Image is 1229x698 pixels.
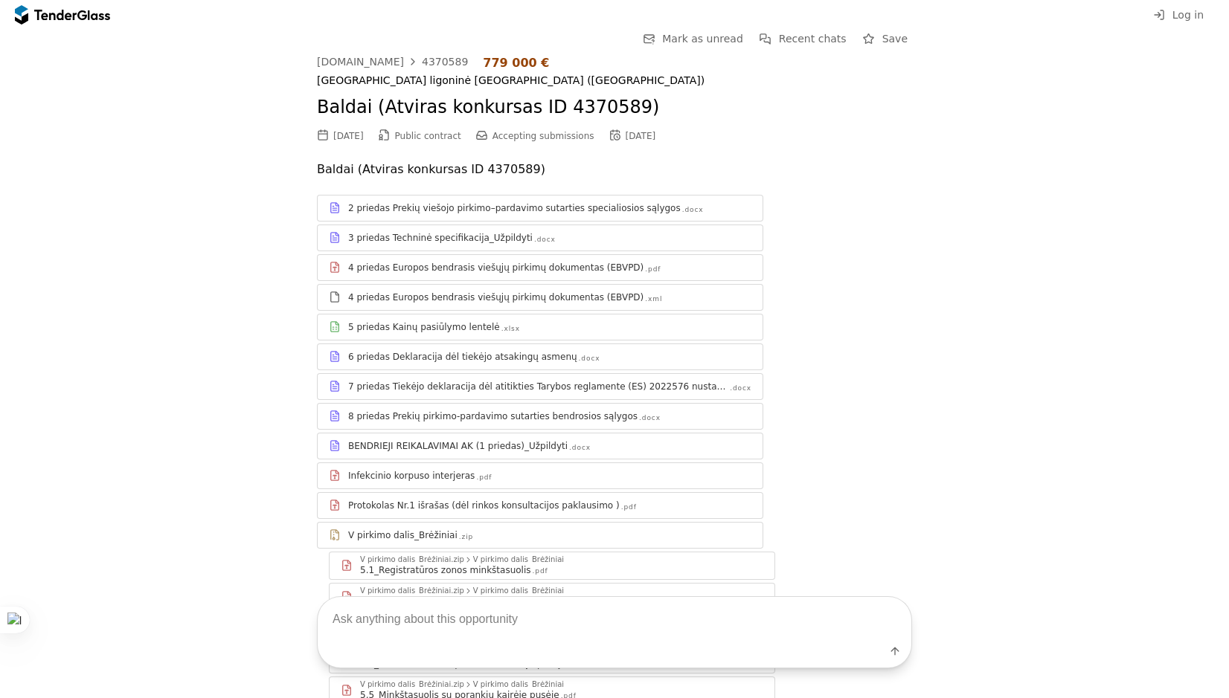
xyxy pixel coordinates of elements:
span: Log in [1172,9,1204,21]
div: 5.1_Registratūros zonos minkštasuolis [360,564,531,576]
div: V pirkimo dalis_Brėžiniai.zip [360,556,464,563]
button: Mark as unread [638,30,748,48]
div: 2 priedas Prekių viešojo pirkimo–pardavimo sutarties specialiosios sąlygos [348,202,681,214]
a: Infekcinio korpuso interjeras.pdf [317,462,763,489]
a: 6 priedas Deklaracija dėl tiekėjo atsakingų asmenų.docx [317,343,763,370]
a: 7 priedas Tiekėjo deklaracija dėl atitikties Tarybos reglamente (ES) 2022576 nustatytų sąlygų neb... [317,373,763,400]
button: Recent chats [755,30,851,48]
span: Public contract [395,131,461,141]
div: .docx [730,384,751,393]
div: V pirkimo dalis_Brėžiniai [348,529,458,541]
button: Save [859,30,912,48]
a: [DOMAIN_NAME]4370589 [317,56,468,68]
div: .zip [459,532,473,542]
div: 4370589 [422,56,468,67]
div: 5 priedas Kainų pasiūlymo lentelė [348,321,500,333]
span: Mark as unread [662,33,743,45]
div: 4 priedas Europos bendrasis viešųjų pirkimų dokumentas (EBVPD) [348,291,644,303]
div: [DATE] [333,131,364,141]
div: 8 priedas Prekių pirkimo-pardavimo sutarties bendrosios sąlygos [348,410,638,422]
div: 3 priedas Techninė specifikacija_Užpildyti [348,232,533,244]
a: 3 priedas Techninė specifikacija_Užpildyti.docx [317,224,763,251]
a: 8 priedas Prekių pirkimo-pardavimo sutarties bendrosios sąlygos.docx [317,403,763,430]
a: 5 priedas Kainų pasiūlymo lentelė.xlsx [317,314,763,340]
div: Protokolas Nr.1 išrašas (dėl rinkos konsultacijos paklausimo ) [348,500,620,511]
div: V pirkimo dalis_Brėžiniai [473,556,564,563]
div: .docx [534,235,556,245]
div: 7 priedas Tiekėjo deklaracija dėl atitikties Tarybos reglamente (ES) 2022576 nustatytų sąlygų neb... [348,381,728,392]
div: 6 priedas Deklaracija dėl tiekėjo atsakingų asmenų [348,351,577,363]
a: 4 priedas Europos bendrasis viešųjų pirkimų dokumentas (EBVPD).xml [317,284,763,311]
div: .pdf [645,265,661,274]
div: .docx [639,413,661,423]
div: [DATE] [626,131,656,141]
div: .docx [579,354,600,363]
div: .xlsx [501,324,520,334]
a: Protokolas Nr.1 išrašas (dėl rinkos konsultacijos paklausimo ).pdf [317,492,763,519]
div: 779 000 € [483,56,549,70]
a: 4 priedas Europos bendrasis viešųjų pirkimų dokumentas (EBVPD).pdf [317,254,763,281]
div: Infekcinio korpuso interjeras [348,470,475,482]
span: Save [882,33,908,45]
div: .pdf [621,503,637,512]
div: [DOMAIN_NAME] [317,56,404,67]
a: V pirkimo dalis_Brėžiniai.zipV pirkimo dalis_Brėžiniai5.1_Registratūros zonos minkštasuolis.pdf [329,552,775,580]
span: Accepting submissions [492,131,594,141]
a: 2 priedas Prekių viešojo pirkimo–pardavimo sutarties specialiosios sąlygos.docx [317,195,763,222]
div: .docx [682,205,704,215]
div: .pdf [476,473,492,482]
div: BENDRIEJI REIKALAVIMAI AK (1 priedas)_Užpildyti [348,440,568,452]
a: BENDRIEJI REIKALAVIMAI AK (1 priedas)_Užpildyti.docx [317,433,763,459]
div: [GEOGRAPHIC_DATA] ligoninė [GEOGRAPHIC_DATA] ([GEOGRAPHIC_DATA]) [317,74,912,87]
span: Recent chats [779,33,847,45]
h2: Baldai (Atviras konkursas ID 4370589) [317,95,912,120]
a: V pirkimo dalis_Brėžiniai.zip [317,522,763,549]
p: Baldai (Atviras konkursas ID 4370589) [317,159,912,180]
div: .xml [645,294,662,304]
div: .docx [569,443,591,453]
button: Log in [1149,6,1208,25]
div: 4 priedas Europos bendrasis viešųjų pirkimų dokumentas (EBVPD) [348,262,644,274]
